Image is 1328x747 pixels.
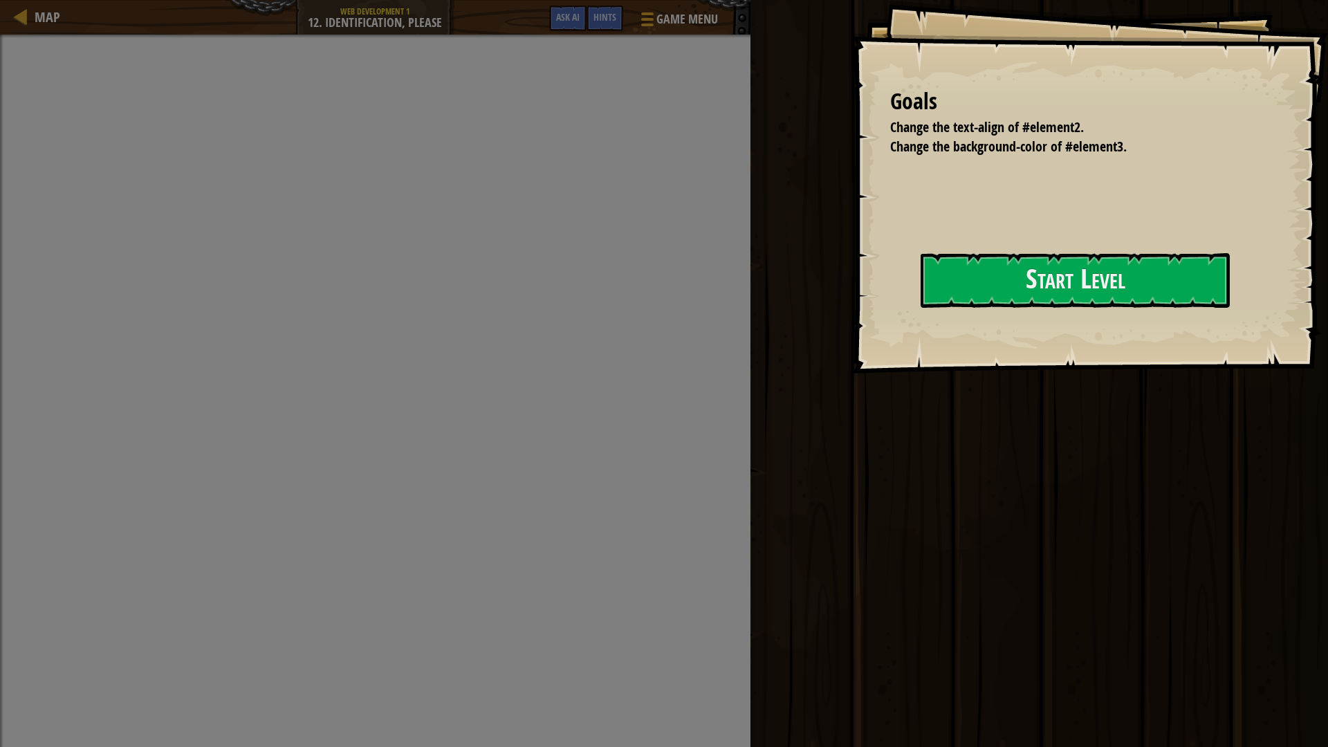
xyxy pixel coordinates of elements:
span: Game Menu [656,10,718,28]
li: Change the background-color of #element3. [873,137,1248,157]
button: Start Level [921,253,1230,308]
div: Goals [890,86,1251,118]
span: Change the text-align of #element2. [890,118,1084,136]
span: Ask AI [556,10,580,24]
span: Hints [593,10,616,24]
li: Change the text-align of #element2. [873,118,1248,138]
button: Ask AI [549,6,587,31]
button: Game Menu [630,6,726,38]
a: Map [28,8,60,26]
span: Change the background-color of #element3. [890,137,1127,156]
span: Map [35,8,60,26]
